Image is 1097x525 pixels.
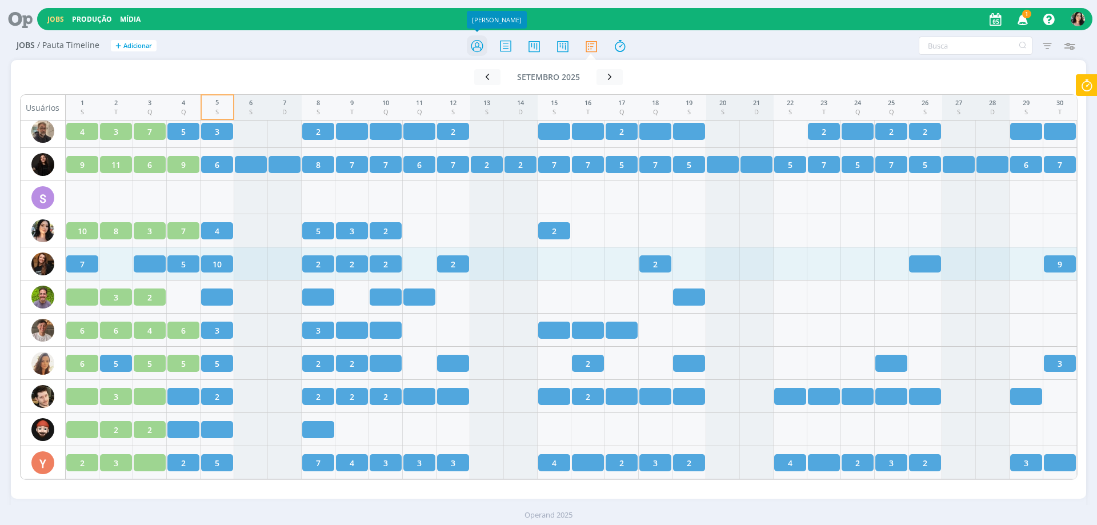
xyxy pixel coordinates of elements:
button: Produção [69,15,115,24]
div: T [584,107,591,117]
a: Produção [72,14,112,24]
span: 2 [316,358,321,370]
span: 2 [181,457,186,469]
div: S [922,107,928,117]
span: 7 [147,126,152,138]
div: T [350,107,354,117]
div: 27 [955,98,962,108]
div: Q [854,107,861,117]
span: 3 [889,457,894,469]
span: 2 [619,126,624,138]
span: 2 [552,225,556,237]
div: 1 [81,98,84,108]
div: S [551,107,558,117]
span: Adicionar [123,42,152,50]
span: 2 [586,358,590,370]
span: 7 [889,159,894,171]
div: 10 [382,98,389,108]
span: 2 [653,258,658,270]
span: 11 [111,159,121,171]
a: Mídia [120,14,141,24]
div: T [114,107,118,117]
img: V [31,352,54,375]
div: 29 [1023,98,1030,108]
span: 2 [350,358,354,370]
div: 11 [416,98,423,108]
div: 25 [888,98,895,108]
span: 5 [855,159,860,171]
span: 7 [822,159,826,171]
span: 5 [181,258,186,270]
span: 2 [923,457,927,469]
span: 5 [114,358,118,370]
img: T [1071,12,1085,26]
span: 2 [215,391,219,403]
span: 4 [80,126,85,138]
div: 9 [350,98,354,108]
span: 3 [114,126,118,138]
div: 19 [686,98,692,108]
span: 2 [518,159,523,171]
span: 5 [181,358,186,370]
span: 2 [451,126,455,138]
span: 2 [147,291,152,303]
span: 3 [383,457,388,469]
span: 5 [619,159,624,171]
span: 8 [114,225,118,237]
span: 5 [316,225,321,237]
span: 2 [383,258,388,270]
div: 4 [181,98,186,108]
span: 3 [1058,358,1062,370]
div: S [787,107,794,117]
span: 7 [80,258,85,270]
div: 20 [719,98,726,108]
button: T [1070,9,1086,29]
span: 5 [923,159,927,171]
span: 3 [215,324,219,336]
span: 10 [78,225,87,237]
span: 9 [80,159,85,171]
div: 18 [652,98,659,108]
span: 3 [417,457,422,469]
div: S [249,107,253,117]
div: S [686,107,692,117]
span: 6 [1024,159,1028,171]
div: S [215,107,219,117]
span: 2 [114,424,118,436]
span: + [115,40,121,52]
span: 3 [653,457,658,469]
button: +Adicionar [111,40,157,52]
span: 5 [215,358,219,370]
div: 3 [147,98,153,108]
input: Busca [919,37,1032,55]
span: 2 [619,457,624,469]
div: 21 [753,98,760,108]
img: T [31,253,54,275]
span: 2 [687,457,691,469]
span: 4 [215,225,219,237]
span: 3 [451,457,455,469]
span: 7 [383,159,388,171]
div: Q [382,107,389,117]
button: Mídia [117,15,144,24]
span: 2 [316,258,321,270]
span: 7 [451,159,455,171]
div: D [282,107,287,117]
img: T [31,219,54,242]
div: 15 [551,98,558,108]
span: 5 [147,358,152,370]
span: 3 [350,225,354,237]
div: 28 [989,98,996,108]
span: 2 [485,159,489,171]
span: 2 [350,391,354,403]
span: 2 [383,391,388,403]
span: 7 [552,159,556,171]
div: Y [31,451,54,474]
img: W [31,418,54,441]
div: Q [618,107,625,117]
span: 9 [181,159,186,171]
span: 7 [350,159,354,171]
span: 7 [316,457,321,469]
span: 2 [586,391,590,403]
span: 2 [350,258,354,270]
